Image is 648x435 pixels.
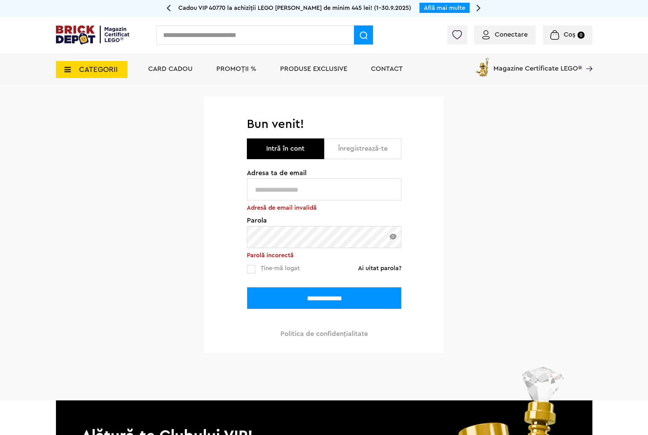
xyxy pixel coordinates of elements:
[247,117,401,132] h1: Bun venit!
[577,32,585,39] small: 0
[247,204,401,212] div: Adresă de email invalidă
[371,65,403,72] a: Contact
[247,170,401,176] span: Adresa ta de email
[564,31,575,38] span: Coș
[280,65,347,72] a: Produse exclusive
[148,65,193,72] a: Card Cadou
[247,217,401,224] span: Parola
[178,5,411,11] span: Cadou VIP 40770 la achiziții LEGO [PERSON_NAME] de minim 445 lei! (1-30.9.2025)
[247,251,401,260] div: Parolă incorectă
[79,66,118,73] span: CATEGORII
[247,138,324,159] button: Intră în cont
[280,330,368,337] a: Politica de confidenţialitate
[582,56,592,63] a: Magazine Certificate LEGO®
[482,31,528,38] a: Conectare
[424,5,465,11] a: Află mai multe
[493,56,582,72] span: Magazine Certificate LEGO®
[260,265,300,271] span: Ține-mă logat
[216,65,256,72] a: PROMOȚII %
[358,265,401,271] a: Ai uitat parola?
[324,138,401,159] button: Înregistrează-te
[495,31,528,38] span: Conectare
